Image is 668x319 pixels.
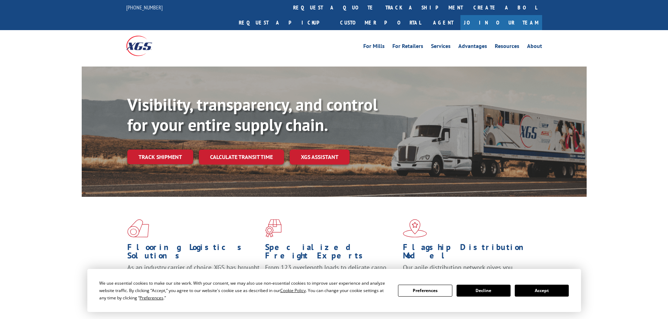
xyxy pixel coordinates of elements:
[265,219,282,237] img: xgs-icon-focused-on-flooring-red
[515,285,569,297] button: Accept
[127,263,259,288] span: As an industry carrier of choice, XGS has brought innovation and dedication to flooring logistics...
[363,43,385,51] a: For Mills
[280,287,306,293] span: Cookie Policy
[127,93,378,136] b: Visibility, transparency, and control for your entire supply chain.
[392,43,423,51] a: For Retailers
[126,4,163,11] a: [PHONE_NUMBER]
[99,279,390,301] div: We use essential cookies to make our site work. With your consent, we may also use non-essential ...
[335,15,426,30] a: Customer Portal
[460,15,542,30] a: Join Our Team
[265,263,398,294] p: From 123 overlength loads to delicate cargo, our experienced staff knows the best way to move you...
[527,43,542,51] a: About
[458,43,487,51] a: Advantages
[398,285,452,297] button: Preferences
[127,150,193,164] a: Track shipment
[234,15,335,30] a: Request a pickup
[199,150,284,165] a: Calculate transit time
[457,285,511,297] button: Decline
[87,269,581,312] div: Cookie Consent Prompt
[265,243,398,263] h1: Specialized Freight Experts
[403,243,535,263] h1: Flagship Distribution Model
[426,15,460,30] a: Agent
[127,219,149,237] img: xgs-icon-total-supply-chain-intelligence-red
[290,150,350,165] a: XGS ASSISTANT
[431,43,451,51] a: Services
[403,263,532,280] span: Our agile distribution network gives you nationwide inventory management on demand.
[140,295,163,301] span: Preferences
[127,243,260,263] h1: Flooring Logistics Solutions
[403,219,427,237] img: xgs-icon-flagship-distribution-model-red
[495,43,519,51] a: Resources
